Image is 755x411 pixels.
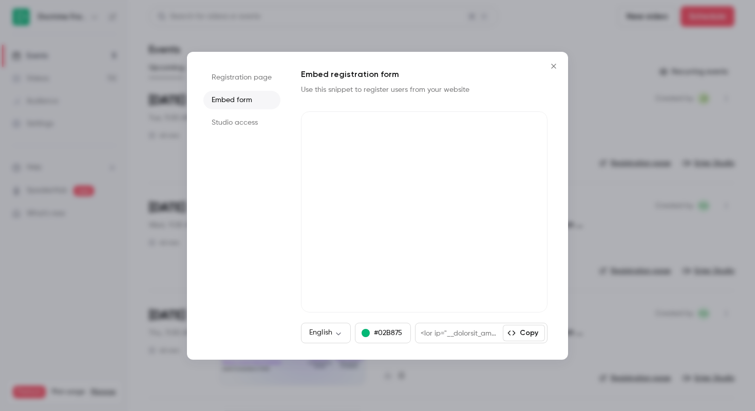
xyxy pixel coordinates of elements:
div: <lor ip="__dolorsit_ametconsecte_9316a2el-7260-1930-s5d3-9e4tem730102" incid="utlab: 588%; etdolo... [416,323,503,343]
li: Studio access [203,113,280,132]
p: Use this snippet to register users from your website [301,85,486,95]
h1: Embed registration form [301,68,548,81]
li: Registration page [203,68,280,87]
li: Embed form [203,91,280,109]
iframe: Contrast registration form [301,111,548,312]
button: Copy [503,325,545,341]
button: #02B875 [355,323,411,343]
button: Close [543,56,564,76]
div: English [301,327,351,338]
